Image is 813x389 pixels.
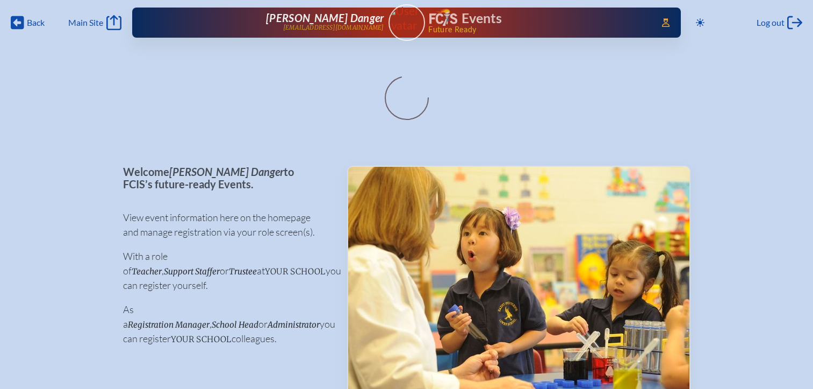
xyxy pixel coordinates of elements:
span: Trustee [229,266,257,277]
span: Registration Manager [128,320,210,330]
span: Main Site [68,17,103,28]
a: Main Site [68,15,121,30]
span: Future Ready [428,26,646,33]
p: View event information here on the homepage and manage registration via your role screen(s). [123,210,330,239]
a: [PERSON_NAME] Danger[EMAIL_ADDRESS][DOMAIN_NAME] [167,12,384,33]
span: Log out [757,17,785,28]
p: With a role of , or at you can register yourself. [123,249,330,293]
span: [PERSON_NAME] Danger [169,165,284,178]
span: Administrator [268,320,320,330]
p: [EMAIL_ADDRESS][DOMAIN_NAME] [283,24,384,31]
p: Welcome to FCIS’s future-ready Events. [123,166,330,190]
span: School Head [212,320,258,330]
span: your school [171,334,232,344]
span: Back [27,17,45,28]
span: Teacher [132,266,162,277]
span: Support Staffer [164,266,220,277]
img: User Avatar [384,4,429,32]
span: your school [265,266,326,277]
div: FCIS Events — Future ready [429,9,647,33]
a: User Avatar [388,4,425,41]
p: As a , or you can register colleagues. [123,302,330,346]
span: [PERSON_NAME] Danger [266,11,384,24]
